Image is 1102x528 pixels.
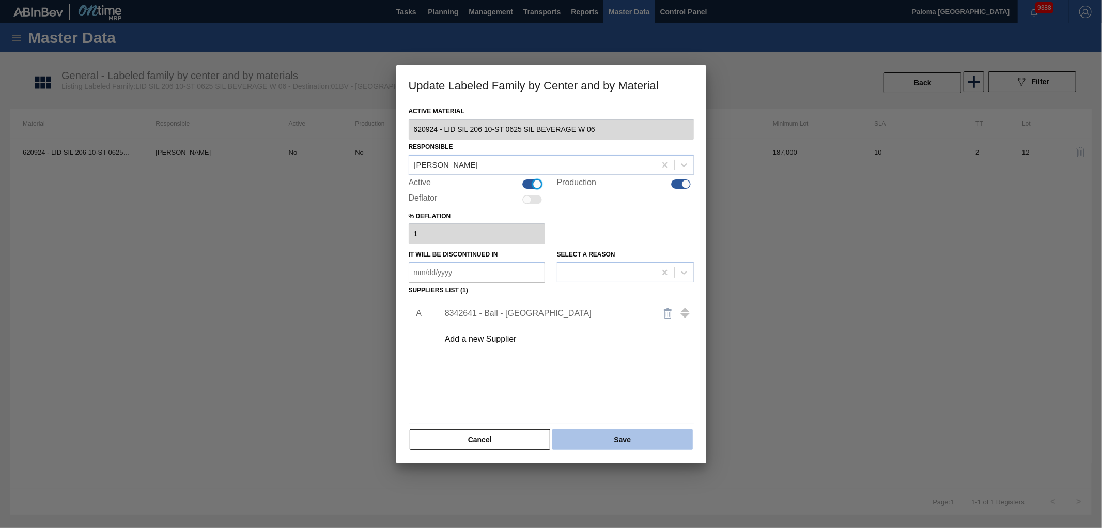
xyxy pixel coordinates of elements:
button: Cancel [410,429,551,450]
div: Add a new Supplier [445,335,647,344]
label: Active [409,178,431,190]
h3: Update Labeled Family by Center and by Material [396,65,706,104]
label: Select a reason [557,251,615,258]
label: % deflation [409,209,546,224]
li: A [409,300,425,326]
label: Suppliers list (1) [409,286,468,294]
label: Deflator [409,193,438,206]
button: Save [552,429,692,450]
label: Production [557,178,597,190]
div: 8342641 - Ball - [GEOGRAPHIC_DATA] [445,309,647,318]
label: It will be discontinued in [409,251,498,258]
input: mm/dd/yyyy [409,262,546,283]
label: Active Material [409,104,694,119]
button: delete-icon [656,301,680,326]
label: Responsible [409,143,453,150]
img: delete-icon [662,307,674,320]
div: [PERSON_NAME] [414,160,478,169]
